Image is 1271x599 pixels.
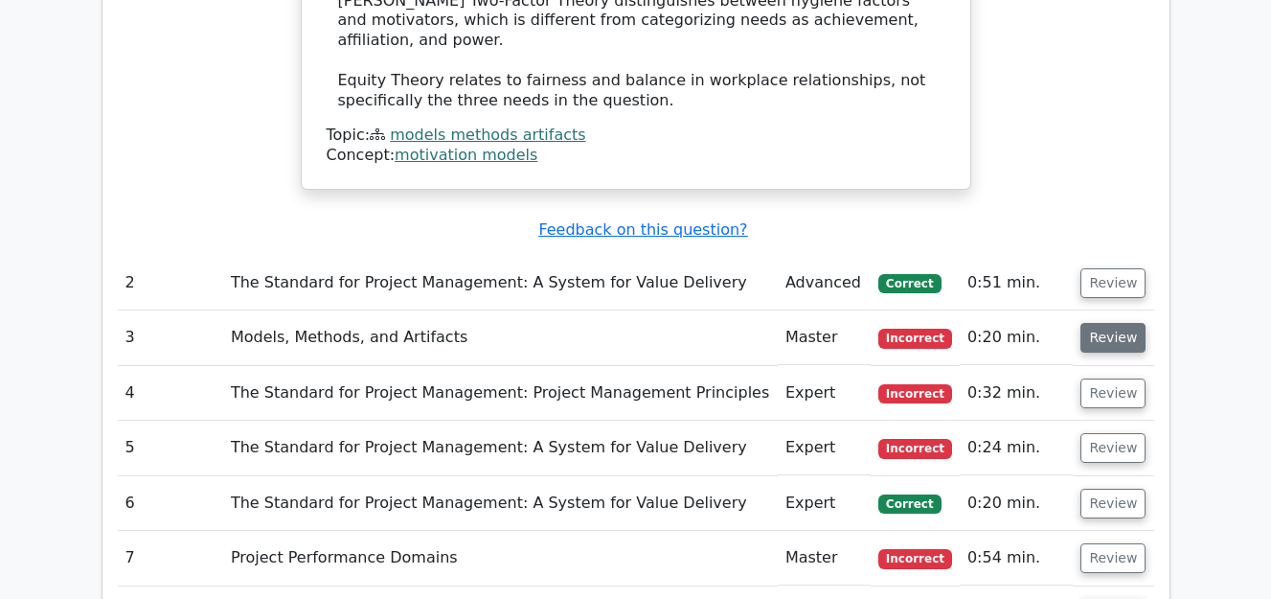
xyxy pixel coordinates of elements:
span: Incorrect [878,439,952,458]
a: Feedback on this question? [538,220,747,239]
button: Review [1080,379,1146,408]
td: Master [778,311,871,365]
div: Topic: [327,126,945,146]
td: The Standard for Project Management: A System for Value Delivery [223,256,778,311]
button: Review [1080,323,1146,353]
td: Expert [778,421,871,475]
td: 0:51 min. [960,256,1073,311]
td: 2 [118,256,223,311]
span: Correct [878,274,941,293]
td: 5 [118,421,223,475]
span: Incorrect [878,329,952,348]
button: Review [1080,268,1146,298]
td: Advanced [778,256,871,311]
td: Models, Methods, and Artifacts [223,311,778,365]
td: Expert [778,476,871,531]
td: The Standard for Project Management: A System for Value Delivery [223,421,778,475]
span: Incorrect [878,549,952,568]
td: 0:54 min. [960,531,1073,586]
td: 0:20 min. [960,476,1073,531]
span: Incorrect [878,384,952,403]
td: 0:32 min. [960,366,1073,421]
td: 4 [118,366,223,421]
td: 0:20 min. [960,311,1073,365]
a: motivation models [395,146,537,164]
button: Review [1080,489,1146,518]
td: Project Performance Domains [223,531,778,586]
td: 3 [118,311,223,365]
td: Expert [778,366,871,421]
td: 6 [118,476,223,531]
td: The Standard for Project Management: A System for Value Delivery [223,476,778,531]
td: 7 [118,531,223,586]
button: Review [1080,543,1146,573]
button: Review [1080,433,1146,463]
span: Correct [878,495,941,514]
td: The Standard for Project Management: Project Management Principles [223,366,778,421]
td: 0:24 min. [960,421,1073,475]
td: Master [778,531,871,586]
div: Concept: [327,146,945,166]
a: models methods artifacts [390,126,585,144]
